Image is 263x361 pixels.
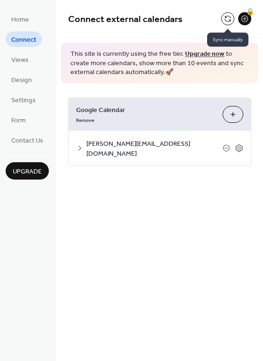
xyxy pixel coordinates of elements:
[6,52,34,67] a: Views
[6,92,41,107] a: Settings
[13,167,42,177] span: Upgrade
[6,31,42,47] a: Connect
[6,132,49,148] a: Contact Us
[11,96,36,105] span: Settings
[70,50,249,77] span: This site is currently using the free tier. to create more calendars, show more than 10 events an...
[11,136,43,146] span: Contact Us
[86,139,223,158] span: [PERSON_NAME][EMAIL_ADDRESS][DOMAIN_NAME]
[11,15,29,25] span: Home
[6,112,31,128] a: Form
[6,11,35,27] a: Home
[76,117,94,123] span: Remove
[11,35,36,45] span: Connect
[6,162,49,180] button: Upgrade
[76,105,215,115] span: Google Calendar
[11,55,29,65] span: Views
[11,116,26,126] span: Form
[185,48,224,60] a: Upgrade now
[11,75,32,85] span: Design
[68,10,183,29] span: Connect external calendars
[6,72,38,87] a: Design
[207,33,248,47] span: Sync manually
